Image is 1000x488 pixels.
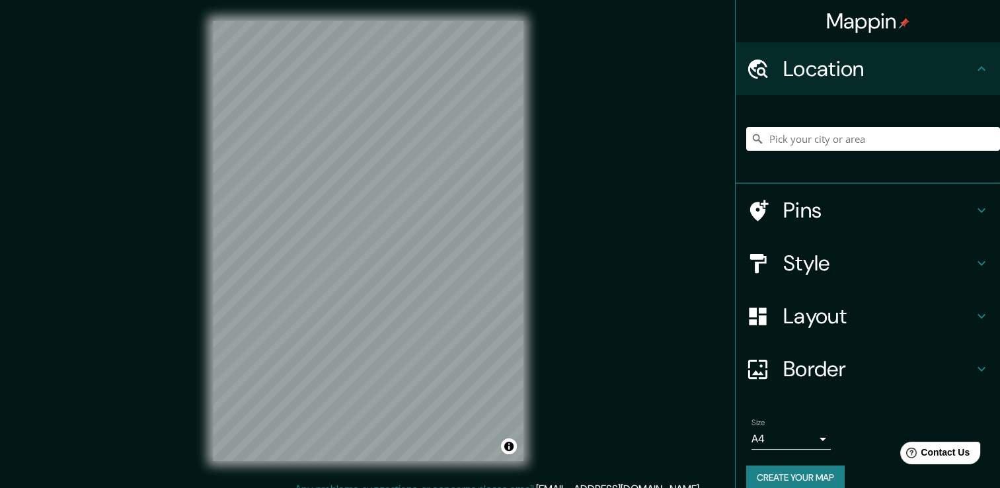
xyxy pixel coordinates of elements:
[783,56,974,82] h4: Location
[783,356,974,382] h4: Border
[213,21,523,461] canvas: Map
[783,250,974,276] h4: Style
[736,290,1000,343] div: Layout
[736,184,1000,237] div: Pins
[751,417,765,428] label: Size
[736,343,1000,395] div: Border
[783,303,974,329] h4: Layout
[736,237,1000,290] div: Style
[826,8,910,34] h4: Mappin
[736,42,1000,95] div: Location
[751,428,831,450] div: A4
[899,18,909,28] img: pin-icon.png
[783,197,974,224] h4: Pins
[501,438,517,454] button: Toggle attribution
[746,127,1000,151] input: Pick your city or area
[882,436,985,473] iframe: Help widget launcher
